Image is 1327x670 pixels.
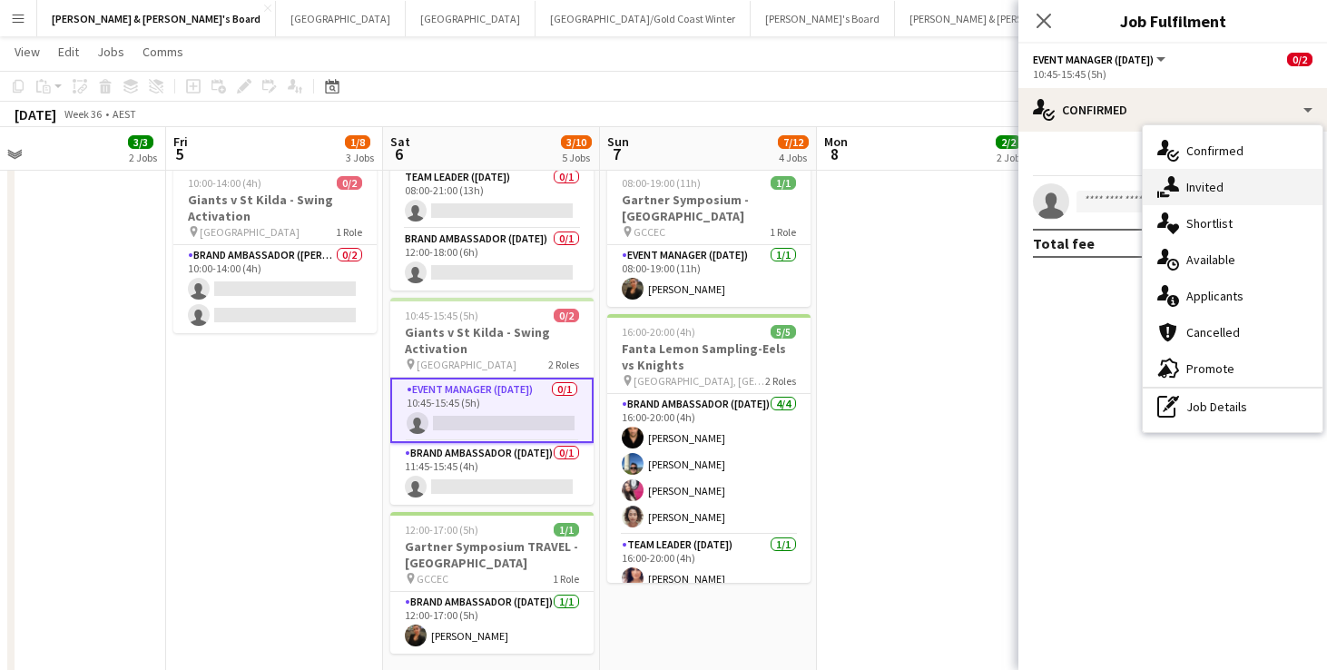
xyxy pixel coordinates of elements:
[1033,234,1095,252] div: Total fee
[173,165,377,333] app-job-card: 10:00-14:00 (4h)0/2Giants v St Kilda - Swing Activation [GEOGRAPHIC_DATA]1 RoleBrand Ambassador (...
[390,167,594,229] app-card-role: Team Leader ([DATE])0/108:00-21:00 (13h)
[405,523,478,537] span: 12:00-17:00 (5h)
[1143,278,1322,314] div: Applicants
[113,107,136,121] div: AEST
[1143,350,1322,387] div: Promote
[390,133,410,150] span: Sat
[554,309,579,322] span: 0/2
[553,572,579,586] span: 1 Role
[1018,88,1327,132] div: Confirmed
[622,176,701,190] span: 08:00-19:00 (11h)
[173,245,377,333] app-card-role: Brand Ambassador ([PERSON_NAME])0/210:00-14:00 (4h)
[390,229,594,291] app-card-role: Brand Ambassador ([DATE])0/112:00-18:00 (6h)
[346,151,374,164] div: 3 Jobs
[561,135,592,149] span: 3/10
[607,394,811,535] app-card-role: Brand Ambassador ([DATE])4/416:00-20:00 (4h)[PERSON_NAME][PERSON_NAME][PERSON_NAME][PERSON_NAME]
[128,135,153,149] span: 3/3
[1143,389,1322,425] div: Job Details
[607,314,811,583] app-job-card: 16:00-20:00 (4h)5/5Fanta Lemon Sampling-Eels vs Knights [GEOGRAPHIC_DATA], [GEOGRAPHIC_DATA]2 Rol...
[1143,133,1322,169] div: Confirmed
[607,245,811,307] app-card-role: Event Manager ([DATE])1/108:00-19:00 (11h)[PERSON_NAME]
[390,443,594,505] app-card-role: Brand Ambassador ([DATE])0/111:45-15:45 (4h)
[90,40,132,64] a: Jobs
[824,133,848,150] span: Mon
[337,176,362,190] span: 0/2
[37,1,276,36] button: [PERSON_NAME] & [PERSON_NAME]'s Board
[1033,53,1154,66] span: Event Manager (Saturday)
[97,44,124,60] span: Jobs
[135,40,191,64] a: Comms
[821,143,848,164] span: 8
[1033,53,1168,66] button: Event Manager ([DATE])
[200,225,300,239] span: [GEOGRAPHIC_DATA]
[390,378,594,443] app-card-role: Event Manager ([DATE])0/110:45-15:45 (5h)
[345,135,370,149] span: 1/8
[1143,169,1322,205] div: Invited
[336,225,362,239] span: 1 Role
[548,358,579,371] span: 2 Roles
[15,44,40,60] span: View
[171,143,188,164] span: 5
[607,340,811,373] h3: Fanta Lemon Sampling-Eels vs Knights
[997,151,1025,164] div: 2 Jobs
[607,192,811,224] h3: Gartner Symposium - [GEOGRAPHIC_DATA]
[188,176,261,190] span: 10:00-14:00 (4h)
[778,135,809,149] span: 7/12
[634,374,765,388] span: [GEOGRAPHIC_DATA], [GEOGRAPHIC_DATA]
[51,40,86,64] a: Edit
[60,107,105,121] span: Week 36
[173,133,188,150] span: Fri
[771,325,796,339] span: 5/5
[390,592,594,654] app-card-role: Brand Ambassador ([DATE])1/112:00-17:00 (5h)[PERSON_NAME]
[1287,53,1312,66] span: 0/2
[143,44,183,60] span: Comms
[607,165,811,307] app-job-card: 08:00-19:00 (11h)1/1Gartner Symposium - [GEOGRAPHIC_DATA] GCCEC1 RoleEvent Manager ([DATE])1/108:...
[562,151,591,164] div: 5 Jobs
[751,1,895,36] button: [PERSON_NAME]'s Board
[536,1,751,36] button: [GEOGRAPHIC_DATA]/Gold Coast Winter
[7,40,47,64] a: View
[405,309,478,322] span: 10:45-15:45 (5h)
[388,143,410,164] span: 6
[895,1,1126,36] button: [PERSON_NAME] & [PERSON_NAME]'s Board
[417,572,448,586] span: GCCEC
[1143,241,1322,278] div: Available
[634,225,665,239] span: GCCEC
[607,133,629,150] span: Sun
[58,44,79,60] span: Edit
[390,298,594,505] app-job-card: 10:45-15:45 (5h)0/2Giants v St Kilda - Swing Activation [GEOGRAPHIC_DATA]2 RolesEvent Manager ([D...
[129,151,157,164] div: 2 Jobs
[406,1,536,36] button: [GEOGRAPHIC_DATA]
[554,523,579,537] span: 1/1
[390,512,594,654] app-job-card: 12:00-17:00 (5h)1/1Gartner Symposium TRAVEL - [GEOGRAPHIC_DATA] GCCEC1 RoleBrand Ambassador ([DAT...
[417,358,516,371] span: [GEOGRAPHIC_DATA]
[779,151,808,164] div: 4 Jobs
[1143,205,1322,241] div: Shortlist
[276,1,406,36] button: [GEOGRAPHIC_DATA]
[622,325,695,339] span: 16:00-20:00 (4h)
[996,135,1021,149] span: 2/2
[1018,9,1327,33] h3: Job Fulfilment
[771,176,796,190] span: 1/1
[1143,314,1322,350] div: Cancelled
[390,324,594,357] h3: Giants v St Kilda - Swing Activation
[15,105,56,123] div: [DATE]
[605,143,629,164] span: 7
[770,225,796,239] span: 1 Role
[173,192,377,224] h3: Giants v St Kilda - Swing Activation
[765,374,796,388] span: 2 Roles
[607,535,811,596] app-card-role: Team Leader ([DATE])1/116:00-20:00 (4h)[PERSON_NAME]
[1033,67,1312,81] div: 10:45-15:45 (5h)
[390,538,594,571] h3: Gartner Symposium TRAVEL - [GEOGRAPHIC_DATA]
